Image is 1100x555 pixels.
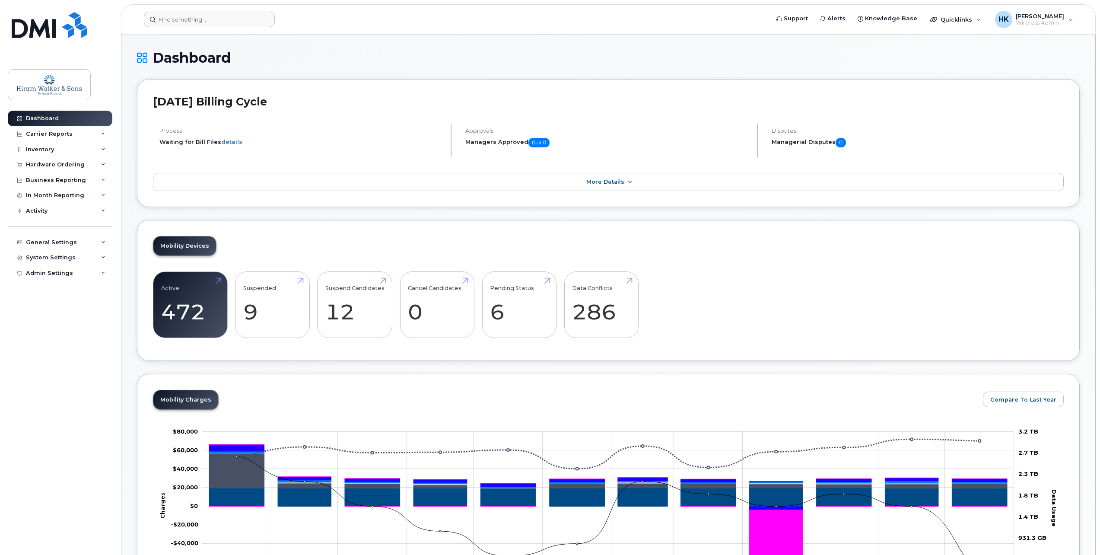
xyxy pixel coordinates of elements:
[171,539,198,546] g: $0
[1018,513,1038,520] tspan: 1.4 TB
[171,521,198,528] tspan: -$20,000
[173,428,198,435] g: $0
[325,276,385,333] a: Suspend Candidates 12
[209,488,1007,507] g: Rate Plan
[173,484,198,491] g: $0
[772,128,1064,134] h4: Disputes
[1018,491,1038,498] tspan: 1.8 TB
[161,276,219,333] a: Active 472
[572,276,630,333] a: Data Conflicts 286
[173,465,198,472] tspan: $40,000
[1018,534,1046,541] tspan: 931.3 GB
[1018,470,1038,477] tspan: 2.3 TB
[173,428,198,435] tspan: $80,000
[173,465,198,472] g: $0
[159,138,443,146] li: Waiting for Bill Files
[173,484,198,491] tspan: $20,000
[153,236,216,255] a: Mobility Devices
[490,276,548,333] a: Pending Status 6
[221,138,242,145] a: details
[171,539,198,546] tspan: -$40,000
[209,445,1007,510] g: QST
[465,138,749,147] h5: Managers Approved
[528,138,550,147] span: 0 of 0
[836,138,846,147] span: 0
[209,454,1007,488] g: Roaming
[159,492,166,519] tspan: Charges
[1018,449,1038,456] tspan: 2.7 TB
[171,521,198,528] g: $0
[465,128,749,134] h4: Approvals
[173,447,198,453] tspan: $60,000
[173,447,198,453] g: $0
[1018,428,1038,435] tspan: 3.2 TB
[1051,489,1058,526] tspan: Data Usage
[990,396,1056,404] span: Compare To Last Year
[190,502,198,509] tspan: $0
[408,276,466,333] a: Cancel Candidates 0
[159,128,443,134] h4: Process
[153,95,1064,108] h2: [DATE] Billing Cycle
[137,50,1080,65] h1: Dashboard
[983,392,1064,407] button: Compare To Last Year
[243,276,302,333] a: Suspended 9
[772,138,1064,147] h5: Managerial Disputes
[153,390,218,409] a: Mobility Charges
[586,179,624,185] span: More Details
